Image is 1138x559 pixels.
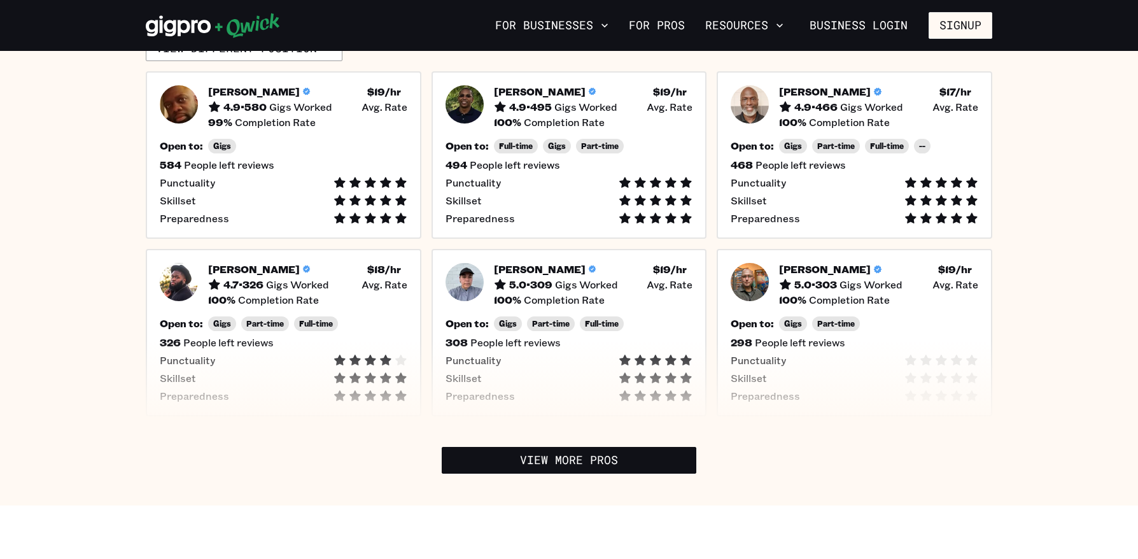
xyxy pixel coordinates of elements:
[932,101,978,113] span: Avg. Rate
[160,354,215,367] span: Punctuality
[784,319,802,329] span: Gigs
[432,71,707,239] button: Pro headshot[PERSON_NAME]4.9•495Gigs Worked$19/hr Avg. Rate100%Completion RateOpen to:Full-timeGi...
[160,336,181,349] h5: 326
[160,212,229,225] span: Preparedness
[446,336,468,349] h5: 308
[160,176,215,189] span: Punctuality
[446,176,501,189] span: Punctuality
[731,372,767,385] span: Skillset
[755,336,845,349] span: People left reviews
[509,278,552,291] h5: 5.0 • 309
[700,15,789,36] button: Resources
[731,212,800,225] span: Preparedness
[653,85,687,98] h5: $ 19 /hr
[731,263,769,301] img: Pro headshot
[442,447,696,474] a: View More Pros
[653,263,687,276] h5: $ 19 /hr
[647,278,692,291] span: Avg. Rate
[731,390,800,402] span: Preparedness
[499,319,517,329] span: Gigs
[160,139,203,152] h5: Open to:
[223,101,267,113] h5: 4.9 • 580
[647,101,692,113] span: Avg. Rate
[238,294,319,306] span: Completion Rate
[809,116,890,129] span: Completion Rate
[470,159,560,171] span: People left reviews
[524,294,605,306] span: Completion Rate
[446,263,484,301] img: Pro headshot
[939,85,971,98] h5: $ 17 /hr
[731,354,786,367] span: Punctuality
[213,319,231,329] span: Gigs
[432,249,707,416] button: Pro headshot[PERSON_NAME]5.0•309Gigs Worked$19/hr Avg. Rate100%Completion RateOpen to:GigsPart-ti...
[779,85,871,98] h5: [PERSON_NAME]
[208,294,235,306] h5: 100 %
[208,263,300,276] h5: [PERSON_NAME]
[470,336,561,349] span: People left reviews
[794,278,837,291] h5: 5.0 • 303
[299,319,333,329] span: Full-time
[755,159,846,171] span: People left reviews
[731,194,767,207] span: Skillset
[524,116,605,129] span: Completion Rate
[208,85,300,98] h5: [PERSON_NAME]
[799,12,918,39] a: Business Login
[581,141,619,151] span: Part-time
[817,319,855,329] span: Part-time
[840,101,903,113] span: Gigs Worked
[446,212,515,225] span: Preparedness
[494,116,521,129] h5: 100 %
[446,159,467,171] h5: 494
[223,278,263,291] h5: 4.7 • 326
[731,139,774,152] h5: Open to:
[731,336,752,349] h5: 298
[446,354,501,367] span: Punctuality
[183,336,274,349] span: People left reviews
[446,85,484,124] img: Pro headshot
[932,278,978,291] span: Avg. Rate
[208,116,232,129] h5: 99 %
[160,390,229,402] span: Preparedness
[213,141,231,151] span: Gigs
[362,278,407,291] span: Avg. Rate
[717,249,992,416] button: Pro headshot[PERSON_NAME]5.0•303Gigs Worked$19/hr Avg. Rate100%Completion RateOpen to:GigsPart-ti...
[731,176,786,189] span: Punctuality
[809,294,890,306] span: Completion Rate
[779,294,806,306] h5: 100 %
[160,159,181,171] h5: 584
[246,319,284,329] span: Part-time
[794,101,838,113] h5: 4.9 • 466
[919,141,925,151] span: --
[494,263,586,276] h5: [PERSON_NAME]
[929,12,992,39] button: Signup
[494,294,521,306] h5: 100 %
[146,249,421,416] button: Pro headshot[PERSON_NAME]4.7•326Gigs Worked$18/hr Avg. Rate100%Completion RateOpen to:GigsPart-ti...
[362,101,407,113] span: Avg. Rate
[779,116,806,129] h5: 100 %
[446,139,489,152] h5: Open to:
[784,141,802,151] span: Gigs
[499,141,533,151] span: Full-time
[160,263,198,301] img: Pro headshot
[146,71,421,239] button: Pro headshot[PERSON_NAME]4.9•580Gigs Worked$19/hr Avg. Rate99%Completion RateOpen to:Gigs584Peopl...
[938,263,972,276] h5: $ 19 /hr
[717,71,992,239] button: Pro headshot[PERSON_NAME]4.9•466Gigs Worked$17/hr Avg. Rate100%Completion RateOpen to:GigsPart-ti...
[160,372,196,385] span: Skillset
[555,278,618,291] span: Gigs Worked
[184,159,274,171] span: People left reviews
[532,319,570,329] span: Part-time
[554,101,617,113] span: Gigs Worked
[731,159,753,171] h5: 468
[160,317,203,330] h5: Open to:
[779,263,871,276] h5: [PERSON_NAME]
[490,15,614,36] button: For Businesses
[160,85,198,124] img: Pro headshot
[160,194,196,207] span: Skillset
[731,85,769,124] img: Pro headshot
